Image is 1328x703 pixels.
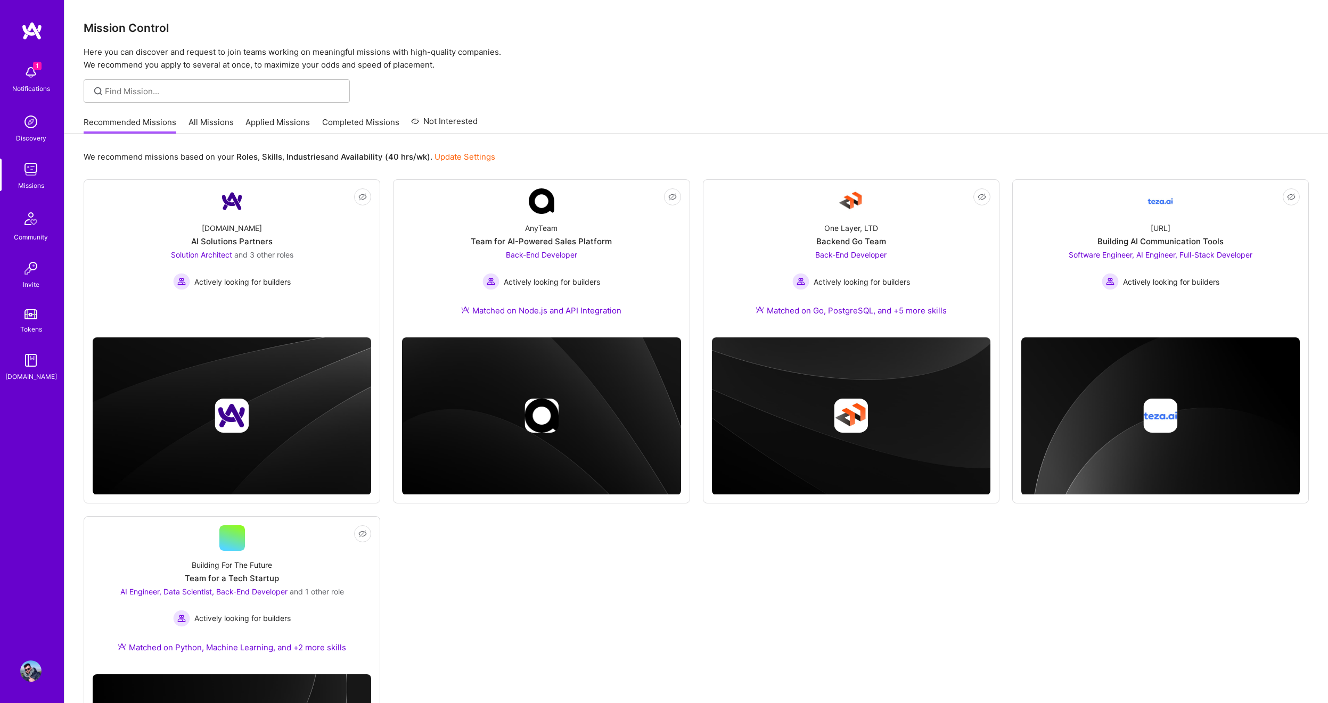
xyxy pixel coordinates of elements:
span: Actively looking for builders [1123,276,1219,287]
i: icon EyeClosed [358,530,367,538]
img: Company Logo [1147,188,1173,214]
a: Applied Missions [245,117,310,134]
span: and 1 other role [290,587,344,596]
div: Matched on Node.js and API Integration [461,305,621,316]
div: Building For The Future [192,559,272,570]
a: Company LogoOne Layer, LTDBackend Go TeamBack-End Developer Actively looking for buildersActively... [712,188,990,329]
a: Building For The FutureTeam for a Tech StartupAI Engineer, Data Scientist, Back-End Developer and... [93,525,371,666]
div: [DOMAIN_NAME] [5,371,57,382]
img: Actively looking for builders [173,610,190,627]
b: Industries [286,152,325,162]
img: Invite [20,258,42,279]
div: Matched on Python, Machine Learning, and +2 more skills [118,642,346,653]
i: icon EyeClosed [668,193,677,201]
div: [URL] [1151,222,1170,234]
div: Tokens [20,324,42,335]
p: Here you can discover and request to join teams working on meaningful missions with high-quality ... [84,46,1309,71]
div: AnyTeam [525,222,558,234]
a: Update Settings [435,152,495,162]
img: Actively looking for builders [1102,273,1119,290]
div: Backend Go Team [816,236,886,247]
img: cover [1021,337,1300,495]
a: Company Logo[URL]Building AI Communication ToolsSoftware Engineer, AI Engineer, Full-Stack Develo... [1021,188,1300,329]
img: cover [93,337,371,495]
input: Find Mission... [105,86,342,97]
b: Roles [236,152,258,162]
span: Actively looking for builders [504,276,600,287]
img: Ateam Purple Icon [756,305,764,314]
div: Team for a Tech Startup [185,573,279,584]
i: icon EyeClosed [358,193,367,201]
img: Company Logo [219,188,245,214]
span: Actively looking for builders [814,276,910,287]
img: Actively looking for builders [482,273,499,290]
img: Company logo [1143,399,1177,433]
div: Invite [23,279,39,290]
img: cover [402,337,681,495]
div: Missions [18,180,44,191]
img: tokens [24,309,37,319]
a: Company LogoAnyTeamTeam for AI-Powered Sales PlatformBack-End Developer Actively looking for buil... [402,188,681,329]
span: Actively looking for builders [194,613,291,624]
img: Actively looking for builders [173,273,190,290]
img: Company Logo [838,188,864,214]
a: Not Interested [411,115,478,134]
span: Back-End Developer [815,250,887,259]
i: icon EyeClosed [1287,193,1296,201]
h3: Mission Control [84,21,1309,35]
i: icon EyeClosed [978,193,986,201]
img: cover [712,337,990,495]
span: Software Engineer, AI Engineer, Full-Stack Developer [1069,250,1252,259]
div: Community [14,231,48,243]
div: Building AI Communication Tools [1097,236,1224,247]
img: guide book [20,350,42,371]
img: Company logo [834,399,868,433]
a: Company Logo[DOMAIN_NAME]AI Solutions PartnersSolution Architect and 3 other rolesActively lookin... [93,188,371,329]
i: icon SearchGrey [92,85,104,97]
div: One Layer, LTD [824,222,878,234]
a: Recommended Missions [84,117,176,134]
img: Community [18,206,44,231]
span: Back-End Developer [506,250,577,259]
img: discovery [20,111,42,133]
span: and 3 other roles [234,250,293,259]
img: Ateam Purple Icon [461,305,470,314]
div: AI Solutions Partners [191,236,273,247]
div: [DOMAIN_NAME] [202,222,262,234]
a: User Avatar [18,660,44,682]
span: Actively looking for builders [194,276,291,287]
a: Completed Missions [322,117,399,134]
img: Company Logo [529,188,554,214]
img: teamwork [20,159,42,180]
img: User Avatar [20,660,42,682]
div: Discovery [16,133,46,144]
span: AI Engineer, Data Scientist, Back-End Developer [120,587,288,596]
img: Actively looking for builders [792,273,809,290]
b: Availability (40 hrs/wk) [341,152,430,162]
img: Company logo [215,399,249,433]
img: logo [21,21,43,40]
div: Team for AI-Powered Sales Platform [471,236,612,247]
div: Matched on Go, PostgreSQL, and +5 more skills [756,305,947,316]
span: Solution Architect [171,250,232,259]
a: All Missions [188,117,234,134]
img: Company logo [524,399,559,433]
p: We recommend missions based on your , , and . [84,151,495,162]
img: Ateam Purple Icon [118,642,126,651]
b: Skills [262,152,282,162]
